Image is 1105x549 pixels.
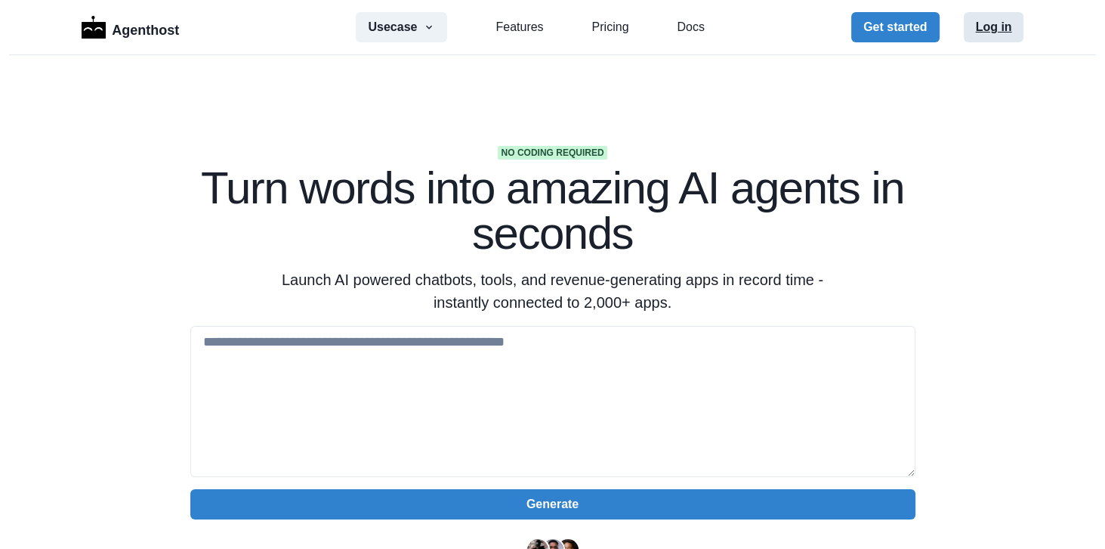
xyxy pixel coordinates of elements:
p: Agenthost [112,14,179,41]
a: Pricing [592,18,629,36]
button: Generate [190,489,915,520]
img: Logo [82,16,106,39]
p: Launch AI powered chatbots, tools, and revenue-generating apps in record time - instantly connect... [263,268,843,314]
a: LogoAgenthost [82,14,180,41]
button: Usecase [356,12,447,42]
h1: Turn words into amazing AI agents in seconds [190,166,915,256]
span: No coding required [498,146,607,160]
a: Features [495,18,543,36]
button: Log in [964,12,1024,42]
a: Docs [677,18,704,36]
button: Get started [851,12,939,42]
